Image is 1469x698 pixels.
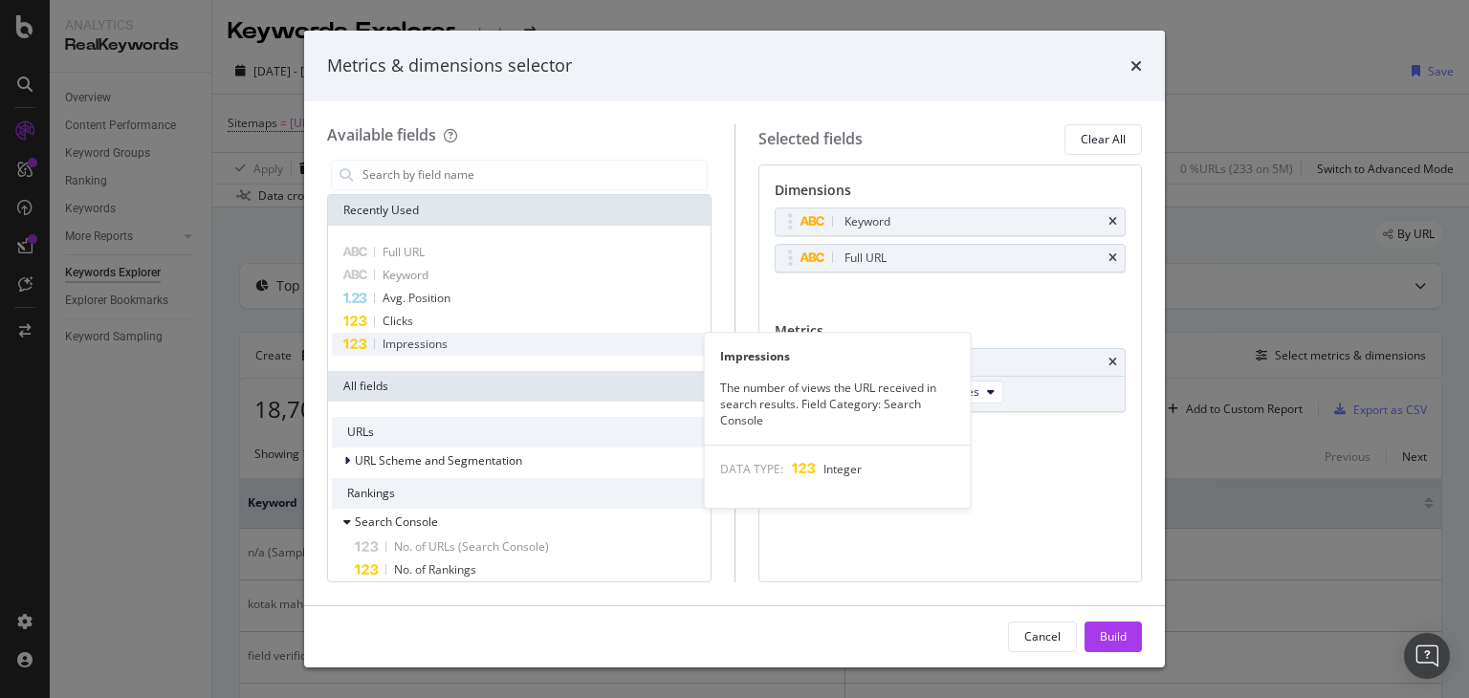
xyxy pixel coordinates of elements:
[758,128,863,150] div: Selected fields
[394,538,549,555] span: No. of URLs (Search Console)
[361,161,707,189] input: Search by field name
[304,31,1165,667] div: modal
[383,336,448,352] span: Impressions
[705,348,971,364] div: Impressions
[355,513,438,530] span: Search Console
[327,54,572,78] div: Metrics & dimensions selector
[1108,252,1117,264] div: times
[720,461,783,477] span: DATA TYPE:
[383,313,413,329] span: Clicks
[328,371,711,402] div: All fields
[705,380,971,428] div: The number of views the URL received in search results. Field Category: Search Console
[1130,54,1142,78] div: times
[383,267,428,283] span: Keyword
[823,461,862,477] span: Integer
[1081,131,1126,147] div: Clear All
[844,249,887,268] div: Full URL
[1085,622,1142,652] button: Build
[1064,124,1142,155] button: Clear All
[328,195,711,226] div: Recently Used
[327,124,436,145] div: Available fields
[844,212,890,231] div: Keyword
[1100,628,1127,644] div: Build
[1108,357,1117,368] div: times
[775,321,1127,348] div: Metrics
[775,181,1127,207] div: Dimensions
[1108,216,1117,228] div: times
[1404,633,1450,679] div: Open Intercom Messenger
[775,207,1127,236] div: Keywordtimes
[775,244,1127,273] div: Full URLtimes
[383,244,425,260] span: Full URL
[394,561,476,578] span: No. of Rankings
[332,417,707,447] div: URLs
[355,452,522,469] span: URL Scheme and Segmentation
[1024,628,1061,644] div: Cancel
[332,478,707,509] div: Rankings
[1008,622,1077,652] button: Cancel
[383,290,450,306] span: Avg. Position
